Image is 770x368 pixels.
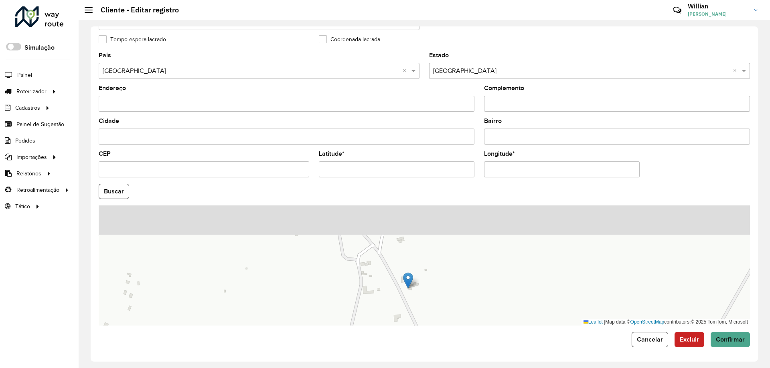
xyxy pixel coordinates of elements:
label: Complemento [484,83,524,93]
button: Buscar [99,184,129,199]
button: Cancelar [632,332,668,347]
label: Tempo espera lacrado [99,35,166,44]
span: Cancelar [637,336,663,343]
span: Relatórios [16,169,41,178]
span: Confirmar [716,336,745,343]
label: Simulação [24,43,55,52]
button: Excluir [675,332,704,347]
label: Bairro [484,116,502,126]
span: Pedidos [15,137,35,145]
span: Importações [16,153,47,161]
img: Marker [403,272,413,289]
a: Contato Rápido [669,2,686,19]
label: Longitude [484,149,515,159]
span: Clear all [403,66,409,76]
a: Leaflet [584,319,603,325]
button: Confirmar [711,332,750,347]
h3: Willian [688,2,748,10]
label: Estado [429,50,449,60]
span: Excluir [680,336,699,343]
span: Roteirizador [16,87,47,96]
span: Painel [17,71,32,79]
label: Latitude [319,149,344,159]
label: Cidade [99,116,119,126]
span: Clear all [733,66,740,76]
h2: Cliente - Editar registro [93,6,179,14]
div: Map data © contributors,© 2025 TomTom, Microsoft [582,319,750,326]
label: Coordenada lacrada [319,35,380,44]
span: | [604,319,605,325]
label: Endereço [99,83,126,93]
label: País [99,50,111,60]
a: OpenStreetMap [630,319,665,325]
span: Painel de Sugestão [16,120,64,129]
span: Cadastros [15,104,40,112]
span: Tático [15,202,30,211]
span: [PERSON_NAME] [688,10,748,18]
span: Retroalimentação [16,186,59,194]
label: CEP [99,149,111,159]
